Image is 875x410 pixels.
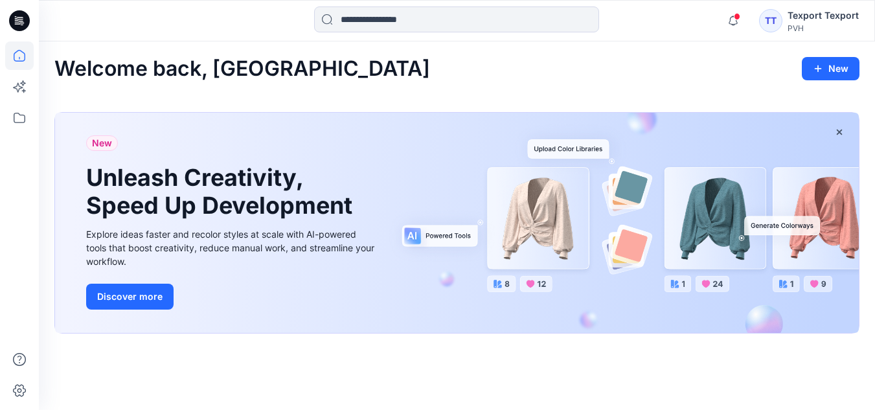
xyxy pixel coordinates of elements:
button: Discover more [86,284,174,310]
div: TT [759,9,782,32]
div: PVH [788,23,859,33]
div: Explore ideas faster and recolor styles at scale with AI-powered tools that boost creativity, red... [86,227,378,268]
div: Texport Texport [788,8,859,23]
h1: Unleash Creativity, Speed Up Development [86,164,358,220]
span: New [92,135,112,151]
h2: Welcome back, [GEOGRAPHIC_DATA] [54,57,430,81]
button: New [802,57,859,80]
a: Discover more [86,284,378,310]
